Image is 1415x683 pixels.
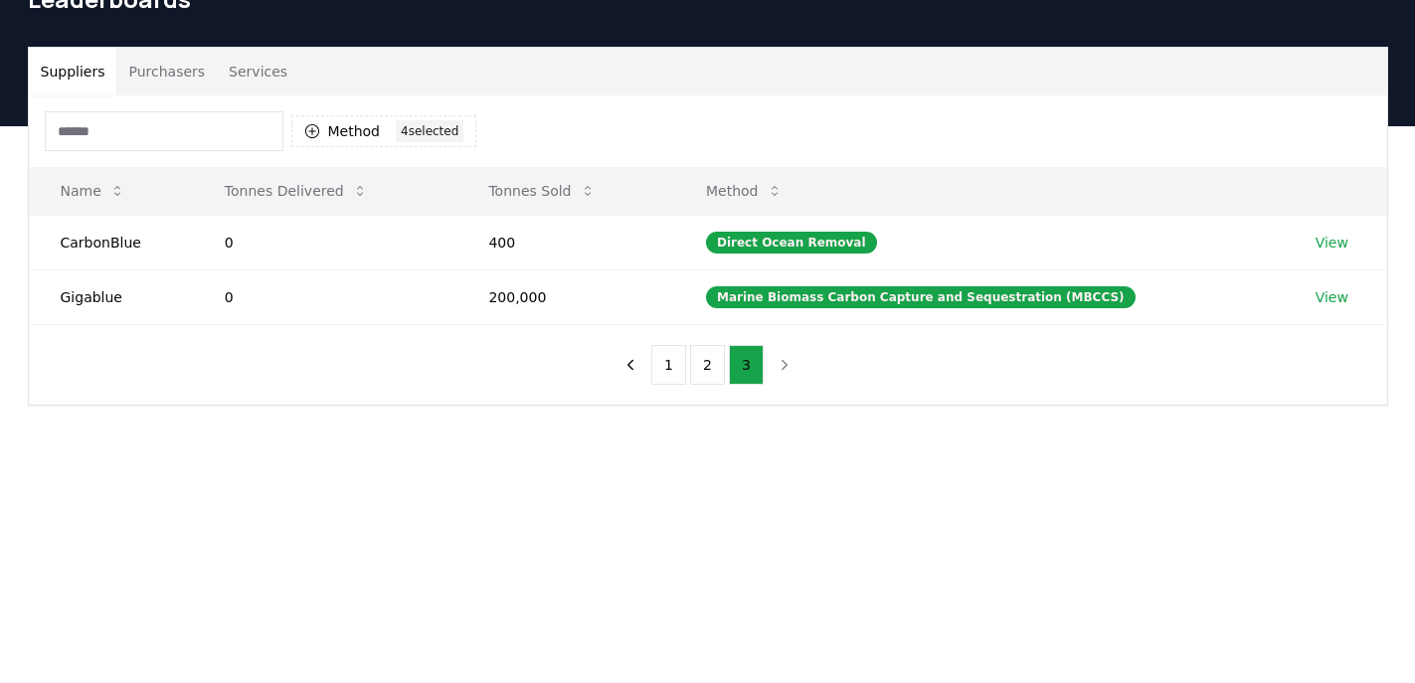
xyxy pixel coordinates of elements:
[29,215,193,269] td: CarbonBlue
[193,215,457,269] td: 0
[29,269,193,324] td: Gigablue
[706,286,1136,308] div: Marine Biomass Carbon Capture and Sequestration (MBCCS)
[291,115,477,147] button: Method4selected
[456,215,674,269] td: 400
[729,345,764,385] button: 3
[29,48,117,95] button: Suppliers
[472,171,611,211] button: Tonnes Sold
[706,232,877,254] div: Direct Ocean Removal
[690,171,798,211] button: Method
[209,171,384,211] button: Tonnes Delivered
[193,269,457,324] td: 0
[456,269,674,324] td: 200,000
[614,345,647,385] button: previous page
[690,345,725,385] button: 2
[396,120,463,142] div: 4 selected
[1316,287,1348,307] a: View
[1316,233,1348,253] a: View
[217,48,299,95] button: Services
[116,48,217,95] button: Purchasers
[651,345,686,385] button: 1
[45,171,141,211] button: Name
